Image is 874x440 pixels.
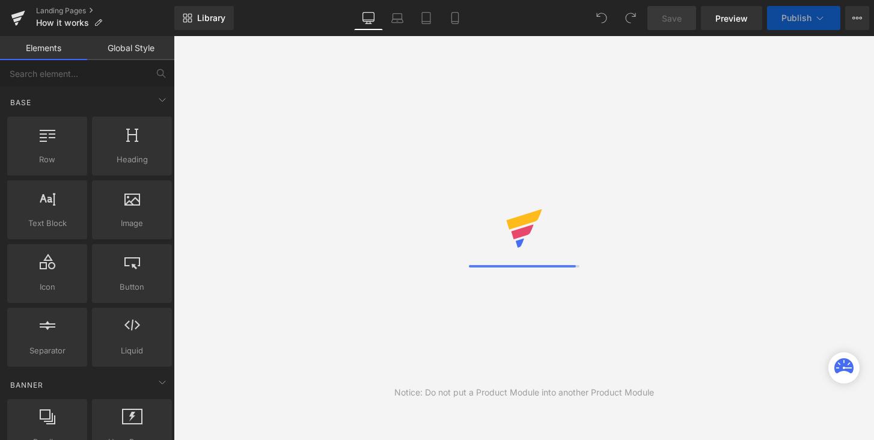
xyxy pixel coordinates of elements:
[11,153,84,166] span: Row
[96,344,168,357] span: Liquid
[781,13,811,23] span: Publish
[87,36,174,60] a: Global Style
[96,217,168,230] span: Image
[9,379,44,391] span: Banner
[715,12,748,25] span: Preview
[412,6,441,30] a: Tablet
[11,217,84,230] span: Text Block
[174,6,234,30] a: New Library
[11,281,84,293] span: Icon
[662,12,682,25] span: Save
[197,13,225,23] span: Library
[9,97,32,108] span: Base
[96,281,168,293] span: Button
[394,386,654,399] div: Notice: Do not put a Product Module into another Product Module
[96,153,168,166] span: Heading
[36,6,174,16] a: Landing Pages
[383,6,412,30] a: Laptop
[11,344,84,357] span: Separator
[619,6,643,30] button: Redo
[36,18,89,28] span: How it works
[701,6,762,30] a: Preview
[441,6,469,30] a: Mobile
[590,6,614,30] button: Undo
[767,6,840,30] button: Publish
[354,6,383,30] a: Desktop
[845,6,869,30] button: More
